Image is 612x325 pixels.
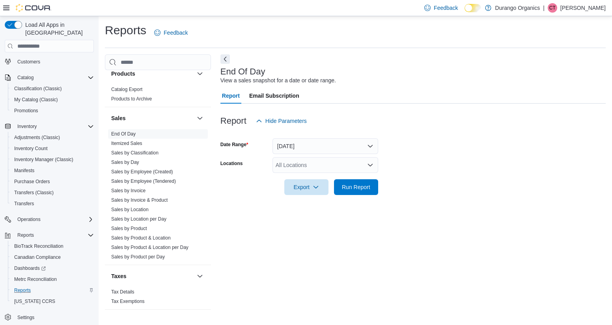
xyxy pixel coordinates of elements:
[111,141,142,146] a: Itemized Sales
[14,312,94,322] span: Settings
[111,86,142,93] span: Catalog Export
[111,70,194,78] button: Products
[11,133,94,142] span: Adjustments (Classic)
[272,138,378,154] button: [DATE]
[11,166,94,175] span: Manifests
[284,179,328,195] button: Export
[14,122,94,131] span: Inventory
[465,12,465,13] span: Dark Mode
[8,274,97,285] button: Metrc Reconciliation
[8,143,97,154] button: Inventory Count
[111,178,176,184] a: Sales by Employee (Tendered)
[11,297,58,306] a: [US_STATE] CCRS
[8,198,97,209] button: Transfers
[14,215,44,224] button: Operations
[111,197,168,203] span: Sales by Invoice & Product
[111,114,126,122] h3: Sales
[14,243,63,249] span: BioTrack Reconciliation
[111,169,173,175] a: Sales by Employee (Created)
[14,156,73,163] span: Inventory Manager (Classic)
[342,183,370,191] span: Run Report
[2,56,97,67] button: Customers
[14,230,37,240] button: Reports
[105,22,146,38] h1: Reports
[14,276,57,282] span: Metrc Reconciliation
[111,216,166,222] a: Sales by Location per Day
[111,96,152,102] a: Products to Archive
[11,133,63,142] a: Adjustments (Classic)
[11,275,60,284] a: Metrc Reconciliation
[543,3,545,13] p: |
[222,88,240,104] span: Report
[111,254,165,260] a: Sales by Product per Day
[111,159,139,165] span: Sales by Day
[249,88,299,104] span: Email Subscription
[16,4,51,12] img: Cova
[17,74,34,81] span: Catalog
[14,215,94,224] span: Operations
[14,73,94,82] span: Catalog
[14,313,37,322] a: Settings
[11,84,94,93] span: Classification (Classic)
[111,272,194,280] button: Taxes
[549,3,556,13] span: CT
[14,189,54,196] span: Transfers (Classic)
[11,166,37,175] a: Manifests
[11,253,94,262] span: Canadian Compliance
[8,94,97,105] button: My Catalog (Classic)
[2,312,97,323] button: Settings
[8,176,97,187] button: Purchase Orders
[8,263,97,274] a: Dashboards
[14,85,62,92] span: Classification (Classic)
[111,150,159,156] span: Sales by Classification
[11,264,94,273] span: Dashboards
[11,177,94,186] span: Purchase Orders
[105,287,211,309] div: Taxes
[14,287,31,293] span: Reports
[560,3,606,13] p: [PERSON_NAME]
[289,179,324,195] span: Export
[111,70,135,78] h3: Products
[11,286,34,295] a: Reports
[111,244,188,251] span: Sales by Product & Location per Day
[111,226,147,231] a: Sales by Product
[14,298,55,305] span: [US_STATE] CCRS
[17,314,34,321] span: Settings
[14,108,38,114] span: Promotions
[11,106,41,115] a: Promotions
[11,199,94,208] span: Transfers
[195,113,205,123] button: Sales
[105,129,211,265] div: Sales
[11,177,53,186] a: Purchase Orders
[8,165,97,176] button: Manifests
[14,57,43,67] a: Customers
[8,296,97,307] button: [US_STATE] CCRS
[220,160,243,167] label: Locations
[17,232,34,238] span: Reports
[17,123,37,130] span: Inventory
[8,132,97,143] button: Adjustments (Classic)
[14,167,34,174] span: Manifests
[11,199,37,208] a: Transfers
[111,188,146,194] span: Sales by Invoice
[2,121,97,132] button: Inventory
[17,59,40,65] span: Customers
[253,113,310,129] button: Hide Parameters
[11,188,94,197] span: Transfers (Classic)
[11,241,67,251] a: BioTrack Reconciliation
[11,188,57,197] a: Transfers (Classic)
[111,114,194,122] button: Sales
[8,241,97,252] button: BioTrack Reconciliation
[220,76,336,85] div: View a sales snapshot for a date or date range.
[11,297,94,306] span: Washington CCRS
[111,272,127,280] h3: Taxes
[111,188,146,193] a: Sales by Invoice
[111,235,171,241] span: Sales by Product & Location
[14,97,58,103] span: My Catalog (Classic)
[111,131,136,137] a: End Of Day
[14,73,37,82] button: Catalog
